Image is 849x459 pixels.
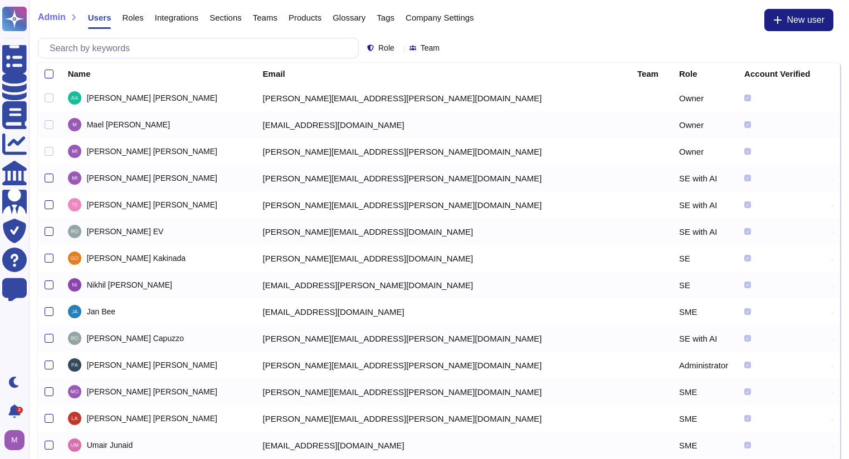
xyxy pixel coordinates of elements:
[87,121,170,129] span: Mael [PERSON_NAME]
[88,13,111,22] span: Users
[378,44,394,52] span: Role
[87,308,115,315] span: Jan Bee
[672,245,738,272] td: SE
[122,13,143,22] span: Roles
[155,13,198,22] span: Integrations
[68,412,81,425] img: user
[4,430,25,450] img: user
[256,432,631,458] td: [EMAIL_ADDRESS][DOMAIN_NAME]
[256,191,631,218] td: [PERSON_NAME][EMAIL_ADDRESS][PERSON_NAME][DOMAIN_NAME]
[87,388,217,396] span: [PERSON_NAME] [PERSON_NAME]
[289,13,321,22] span: Products
[672,405,738,432] td: SME
[87,174,217,182] span: [PERSON_NAME] [PERSON_NAME]
[16,407,23,413] div: 2
[87,94,217,102] span: [PERSON_NAME] [PERSON_NAME]
[256,218,631,245] td: [PERSON_NAME][EMAIL_ADDRESS][DOMAIN_NAME]
[672,85,738,111] td: Owner
[672,218,738,245] td: SE with AI
[68,198,81,211] img: user
[333,13,365,22] span: Glossary
[87,201,217,209] span: [PERSON_NAME] [PERSON_NAME]
[672,378,738,405] td: SME
[68,118,81,131] img: user
[87,441,133,449] span: Umair Junaid
[68,358,81,372] img: user
[253,13,277,22] span: Teams
[68,332,81,345] img: user
[672,111,738,138] td: Owner
[87,361,217,369] span: [PERSON_NAME] [PERSON_NAME]
[672,165,738,191] td: SE with AI
[2,428,32,452] button: user
[672,272,738,298] td: SE
[406,13,474,22] span: Company Settings
[68,145,81,158] img: user
[68,171,81,185] img: user
[38,13,66,22] span: Admin
[787,16,824,24] span: New user
[672,325,738,352] td: SE with AI
[87,147,217,155] span: [PERSON_NAME] [PERSON_NAME]
[672,191,738,218] td: SE with AI
[256,405,631,432] td: [PERSON_NAME][EMAIL_ADDRESS][PERSON_NAME][DOMAIN_NAME]
[764,9,833,31] button: New user
[87,334,184,342] span: [PERSON_NAME] Capuzzo
[256,245,631,272] td: [PERSON_NAME][EMAIL_ADDRESS][DOMAIN_NAME]
[68,278,81,292] img: user
[256,298,631,325] td: [EMAIL_ADDRESS][DOMAIN_NAME]
[87,254,186,262] span: [PERSON_NAME] Kakinada
[68,225,81,238] img: user
[256,111,631,138] td: [EMAIL_ADDRESS][DOMAIN_NAME]
[209,13,242,22] span: Sections
[672,138,738,165] td: Owner
[87,281,172,289] span: Nikhil [PERSON_NAME]
[672,352,738,378] td: Administrator
[256,325,631,352] td: [PERSON_NAME][EMAIL_ADDRESS][PERSON_NAME][DOMAIN_NAME]
[256,165,631,191] td: [PERSON_NAME][EMAIL_ADDRESS][PERSON_NAME][DOMAIN_NAME]
[256,272,631,298] td: [EMAIL_ADDRESS][PERSON_NAME][DOMAIN_NAME]
[68,385,81,398] img: user
[44,38,358,58] input: Search by keywords
[256,85,631,111] td: [PERSON_NAME][EMAIL_ADDRESS][PERSON_NAME][DOMAIN_NAME]
[256,378,631,405] td: [PERSON_NAME][EMAIL_ADDRESS][PERSON_NAME][DOMAIN_NAME]
[421,44,440,52] span: Team
[87,228,164,235] span: [PERSON_NAME] EV
[672,298,738,325] td: SME
[377,13,394,22] span: Tags
[68,91,81,105] img: user
[256,138,631,165] td: [PERSON_NAME][EMAIL_ADDRESS][PERSON_NAME][DOMAIN_NAME]
[672,432,738,458] td: SME
[68,305,81,318] img: user
[256,352,631,378] td: [PERSON_NAME][EMAIL_ADDRESS][PERSON_NAME][DOMAIN_NAME]
[68,438,81,452] img: user
[68,251,81,265] img: user
[87,414,217,422] span: [PERSON_NAME] [PERSON_NAME]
